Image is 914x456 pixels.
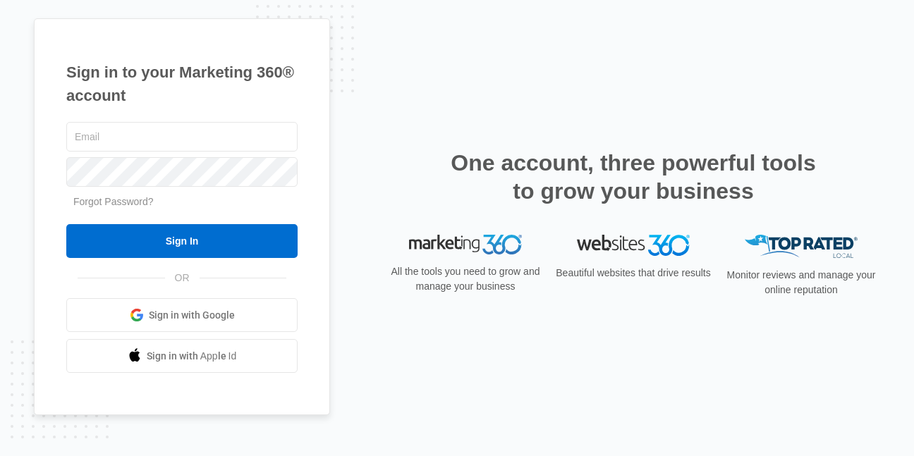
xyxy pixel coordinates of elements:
input: Sign In [66,224,298,258]
h2: One account, three powerful tools to grow your business [446,149,820,205]
p: Beautiful websites that drive results [554,266,712,281]
span: Sign in with Apple Id [147,349,237,364]
img: Top Rated Local [745,235,858,258]
a: Sign in with Google [66,298,298,332]
p: Monitor reviews and manage your online reputation [722,268,880,297]
h1: Sign in to your Marketing 360® account [66,61,298,107]
p: All the tools you need to grow and manage your business [386,264,544,294]
a: Sign in with Apple Id [66,339,298,373]
span: OR [165,271,200,285]
img: Marketing 360 [409,235,522,254]
img: Websites 360 [577,235,690,255]
span: Sign in with Google [149,308,235,323]
a: Forgot Password? [73,196,154,207]
input: Email [66,122,298,152]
